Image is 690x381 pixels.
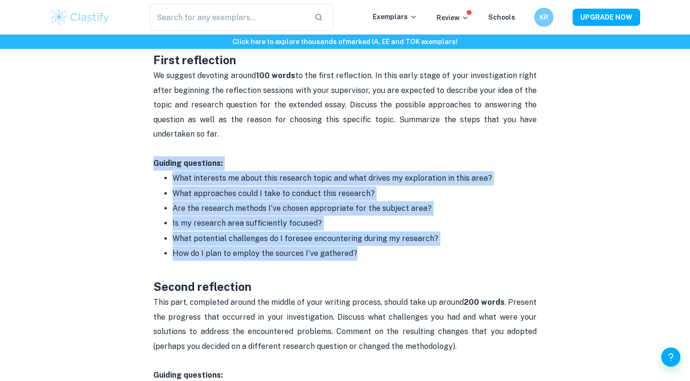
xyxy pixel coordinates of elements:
strong: Guiding questions: [153,159,223,168]
h6: KR [539,12,550,23]
p: How do I plan to employ the sources I've gathered? [172,246,537,261]
button: UPGRADE NOW [573,9,640,26]
p: Review [437,12,469,23]
input: Search for any exemplars... [150,4,307,31]
button: KR [534,8,553,27]
p: Are the research methods I've chosen appropriate for the subject area? [172,201,537,216]
p: Is my research area sufficiently focused? [172,216,537,231]
p: What approaches could I take to conduct this research? [172,186,537,201]
p: Exemplars [373,12,417,22]
p: This part, completed around the middle of your writing process, should take up around . Present t... [153,295,537,354]
h3: First reflection [153,51,537,69]
h3: Second reflection [153,261,537,295]
p: What potential challenges do I foresee encountering during my research? [172,231,537,246]
p: We suggest devoting around to the first reflection. In this early stage of your investigation rig... [153,69,537,141]
h6: Click here to explore thousands of marked IA, EE and TOK exemplars ! [2,36,688,47]
strong: 100 words [256,71,295,80]
button: Help and Feedback [661,347,680,367]
img: Clastify logo [50,8,111,27]
a: Schools [488,13,515,21]
strong: 200 words [464,298,505,307]
strong: Guiding questions: [153,370,223,380]
p: What interests me about this research topic and what drives my exploration in this area? [172,171,537,185]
